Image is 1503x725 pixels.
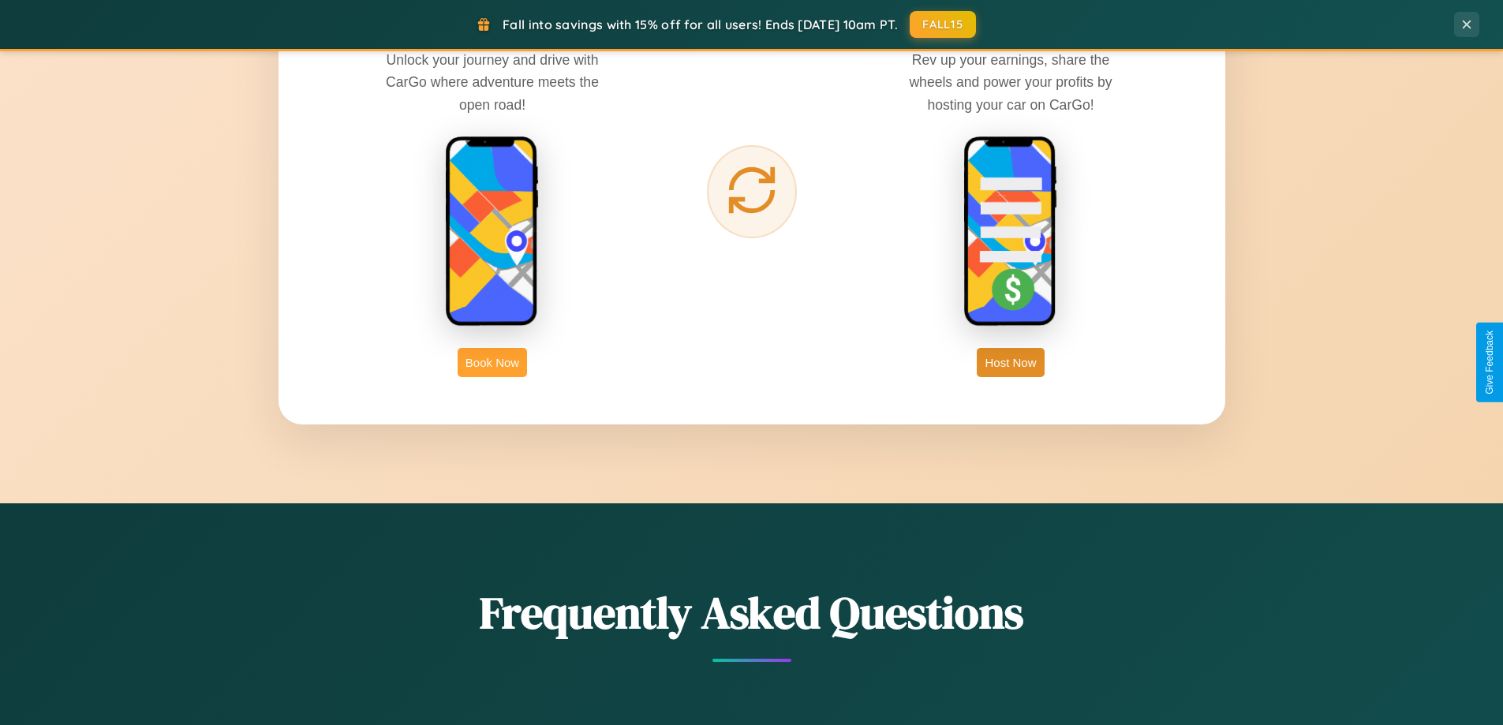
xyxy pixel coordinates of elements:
span: Fall into savings with 15% off for all users! Ends [DATE] 10am PT. [503,17,898,32]
button: FALL15 [910,11,976,38]
p: Rev up your earnings, share the wheels and power your profits by hosting your car on CarGo! [892,49,1129,115]
div: Give Feedback [1484,331,1495,394]
h2: Frequently Asked Questions [279,582,1225,643]
button: Host Now [977,348,1044,377]
img: rent phone [445,136,540,328]
button: Book Now [458,348,527,377]
p: Unlock your journey and drive with CarGo where adventure meets the open road! [374,49,611,115]
img: host phone [963,136,1058,328]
